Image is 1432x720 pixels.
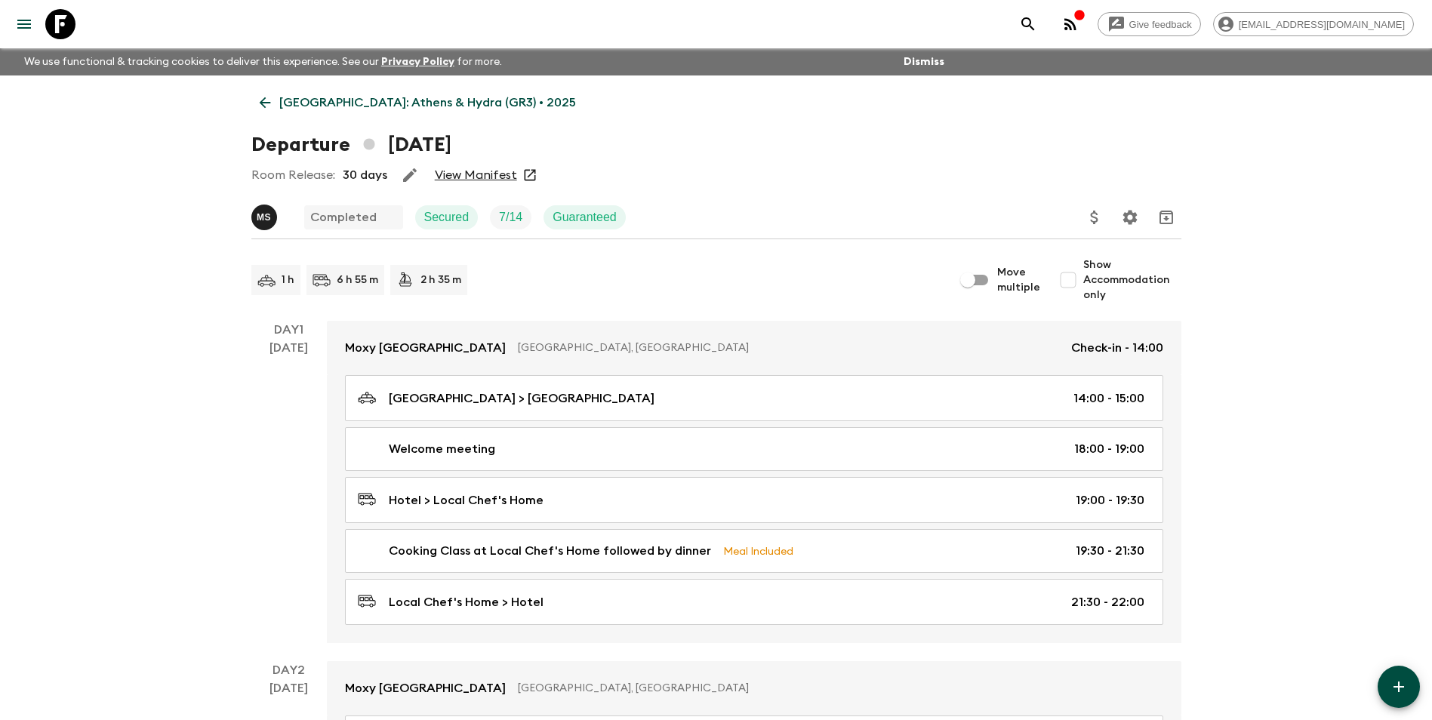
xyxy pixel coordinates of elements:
p: 19:30 - 21:30 [1076,542,1144,560]
span: [EMAIL_ADDRESS][DOMAIN_NAME] [1230,19,1413,30]
button: Archive (Completed, Cancelled or Unsynced Departures only) [1151,202,1181,232]
p: 14:00 - 15:00 [1073,389,1144,408]
p: 21:30 - 22:00 [1071,593,1144,611]
p: 1 h [282,272,294,288]
p: Secured [424,208,470,226]
p: Meal Included [723,543,793,559]
p: 18:00 - 19:00 [1074,440,1144,458]
a: Privacy Policy [381,57,454,67]
p: [GEOGRAPHIC_DATA]: Athens & Hydra (GR3) • 2025 [279,94,576,112]
a: Hotel > Local Chef's Home19:00 - 19:30 [345,477,1163,523]
div: Secured [415,205,479,229]
a: Welcome meeting18:00 - 19:00 [345,427,1163,471]
p: [GEOGRAPHIC_DATA] > [GEOGRAPHIC_DATA] [389,389,654,408]
p: Moxy [GEOGRAPHIC_DATA] [345,679,506,697]
span: Move multiple [997,265,1041,295]
p: Cooking Class at Local Chef's Home followed by dinner [389,542,711,560]
a: Give feedback [1098,12,1201,36]
p: 6 h 55 m [337,272,378,288]
p: [GEOGRAPHIC_DATA], [GEOGRAPHIC_DATA] [518,340,1059,355]
a: Local Chef's Home > Hotel21:30 - 22:00 [345,579,1163,625]
p: 19:00 - 19:30 [1076,491,1144,509]
p: Welcome meeting [389,440,495,458]
a: Cooking Class at Local Chef's Home followed by dinnerMeal Included19:30 - 21:30 [345,529,1163,573]
a: View Manifest [435,168,517,183]
p: Completed [310,208,377,226]
p: Guaranteed [553,208,617,226]
a: Moxy [GEOGRAPHIC_DATA][GEOGRAPHIC_DATA], [GEOGRAPHIC_DATA] [327,661,1181,715]
button: Settings [1115,202,1145,232]
p: Moxy [GEOGRAPHIC_DATA] [345,339,506,357]
span: Magda Sotiriadis [251,209,280,221]
p: 7 / 14 [499,208,522,226]
button: Dismiss [900,51,948,72]
p: Local Chef's Home > Hotel [389,593,544,611]
button: menu [9,9,39,39]
p: Room Release: [251,166,335,184]
div: [EMAIL_ADDRESS][DOMAIN_NAME] [1213,12,1414,36]
p: Hotel > Local Chef's Home [389,491,544,509]
span: Give feedback [1121,19,1200,30]
p: Check-in - 14:00 [1071,339,1163,357]
button: search adventures [1013,9,1043,39]
p: Day 1 [251,321,327,339]
div: [DATE] [269,339,308,643]
span: Show Accommodation only [1083,257,1181,303]
a: [GEOGRAPHIC_DATA] > [GEOGRAPHIC_DATA]14:00 - 15:00 [345,375,1163,421]
p: [GEOGRAPHIC_DATA], [GEOGRAPHIC_DATA] [518,681,1151,696]
div: Trip Fill [490,205,531,229]
a: Moxy [GEOGRAPHIC_DATA][GEOGRAPHIC_DATA], [GEOGRAPHIC_DATA]Check-in - 14:00 [327,321,1181,375]
p: 2 h 35 m [420,272,461,288]
p: Day 2 [251,661,327,679]
p: We use functional & tracking cookies to deliver this experience. See our for more. [18,48,508,75]
button: Update Price, Early Bird Discount and Costs [1079,202,1110,232]
a: [GEOGRAPHIC_DATA]: Athens & Hydra (GR3) • 2025 [251,88,584,118]
p: 30 days [343,166,387,184]
h1: Departure [DATE] [251,130,451,160]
